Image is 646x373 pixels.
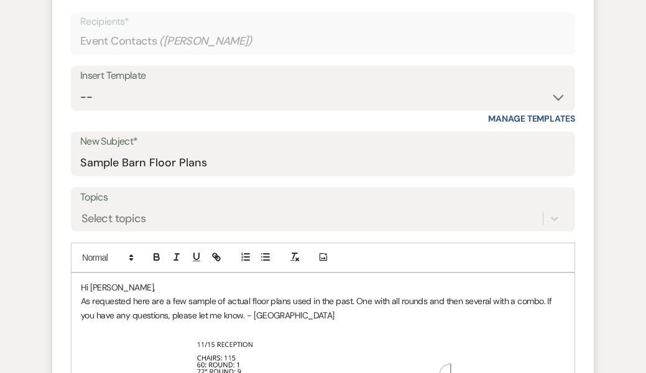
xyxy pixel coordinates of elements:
[80,189,566,207] label: Topics
[81,281,565,294] p: Hi [PERSON_NAME],
[488,113,575,124] a: Manage Templates
[80,14,566,30] p: Recipients*
[81,210,146,227] div: Select topics
[80,67,566,85] div: Insert Template
[80,133,566,151] label: New Subject*
[80,29,566,53] div: Event Contacts
[159,33,252,50] span: ( [PERSON_NAME] )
